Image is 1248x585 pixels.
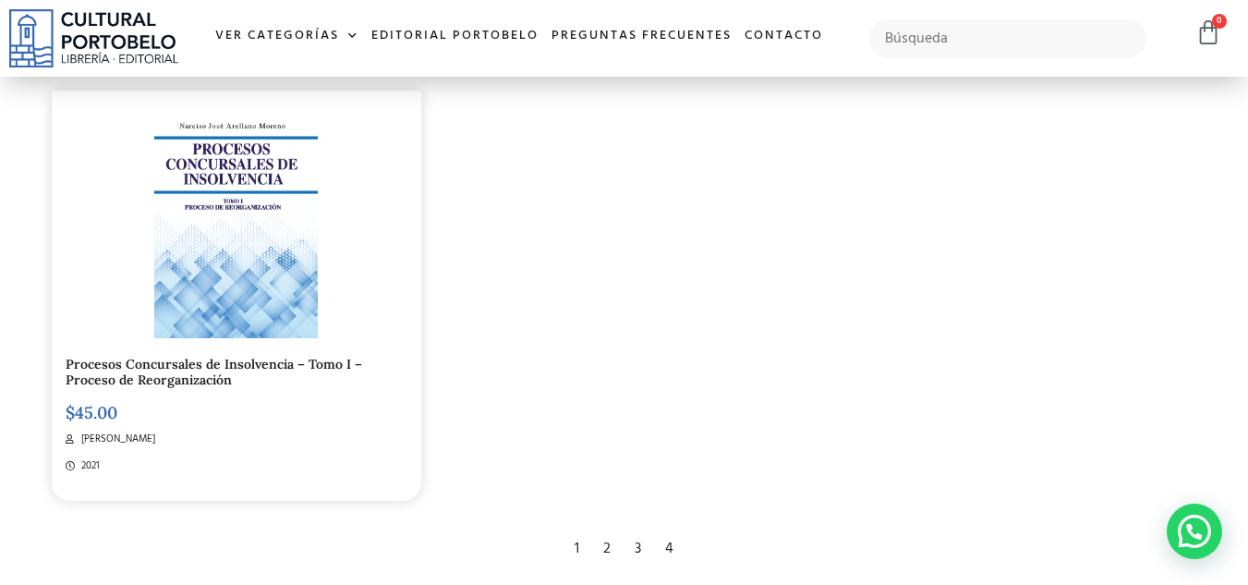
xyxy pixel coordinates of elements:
[625,529,650,569] div: 3
[565,529,588,569] div: 1
[1195,19,1221,46] a: 0
[1212,14,1227,29] span: 0
[1167,504,1222,559] div: Contactar por WhatsApp
[77,432,155,447] span: [PERSON_NAME]
[365,17,545,56] a: Editorial Portobelo
[594,529,620,569] div: 2
[66,356,362,388] a: Procesos Concursales de Insolvencia – Tomo I – Proceso de Reorganización
[656,529,683,569] div: 4
[869,19,1147,58] input: Búsqueda
[545,17,738,56] a: Preguntas frecuentes
[154,104,318,338] img: Procesos-concursales-arellano.png
[209,17,365,56] a: Ver Categorías
[66,402,117,423] bdi: 45.00
[738,17,830,56] a: Contacto
[66,402,75,423] span: $
[77,458,100,474] span: 2021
